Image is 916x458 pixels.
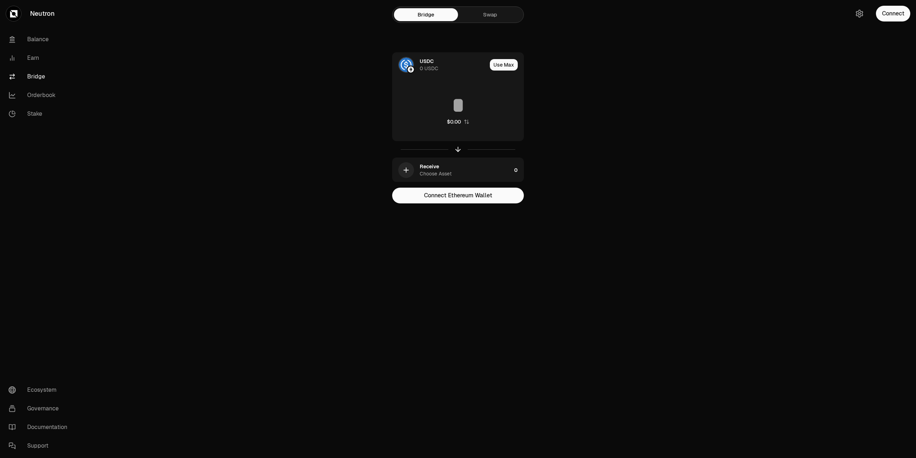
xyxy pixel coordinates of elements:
button: ReceiveChoose Asset0 [393,158,523,182]
div: Receive [420,163,439,170]
a: Support [3,437,77,455]
a: Bridge [3,67,77,86]
div: $0.00 [447,118,461,125]
a: Documentation [3,418,77,437]
a: Earn [3,49,77,67]
div: Choose Asset [420,170,452,177]
a: Balance [3,30,77,49]
button: Connect [876,6,910,21]
a: Bridge [394,8,458,21]
div: 0 [514,158,523,182]
a: Governance [3,399,77,418]
div: USDC LogoEthereum LogoUSDC0 USDC [393,53,487,77]
img: USDC Logo [399,58,413,72]
a: Ecosystem [3,381,77,399]
div: ReceiveChoose Asset [393,158,511,182]
button: Connect Ethereum Wallet [392,188,524,203]
a: Orderbook [3,86,77,105]
a: Stake [3,105,77,123]
button: Use Max [490,59,518,71]
div: USDC [420,58,434,65]
div: 0 USDC [420,65,438,72]
button: $0.00 [447,118,469,125]
a: Swap [458,8,522,21]
img: Ethereum Logo [408,66,414,73]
